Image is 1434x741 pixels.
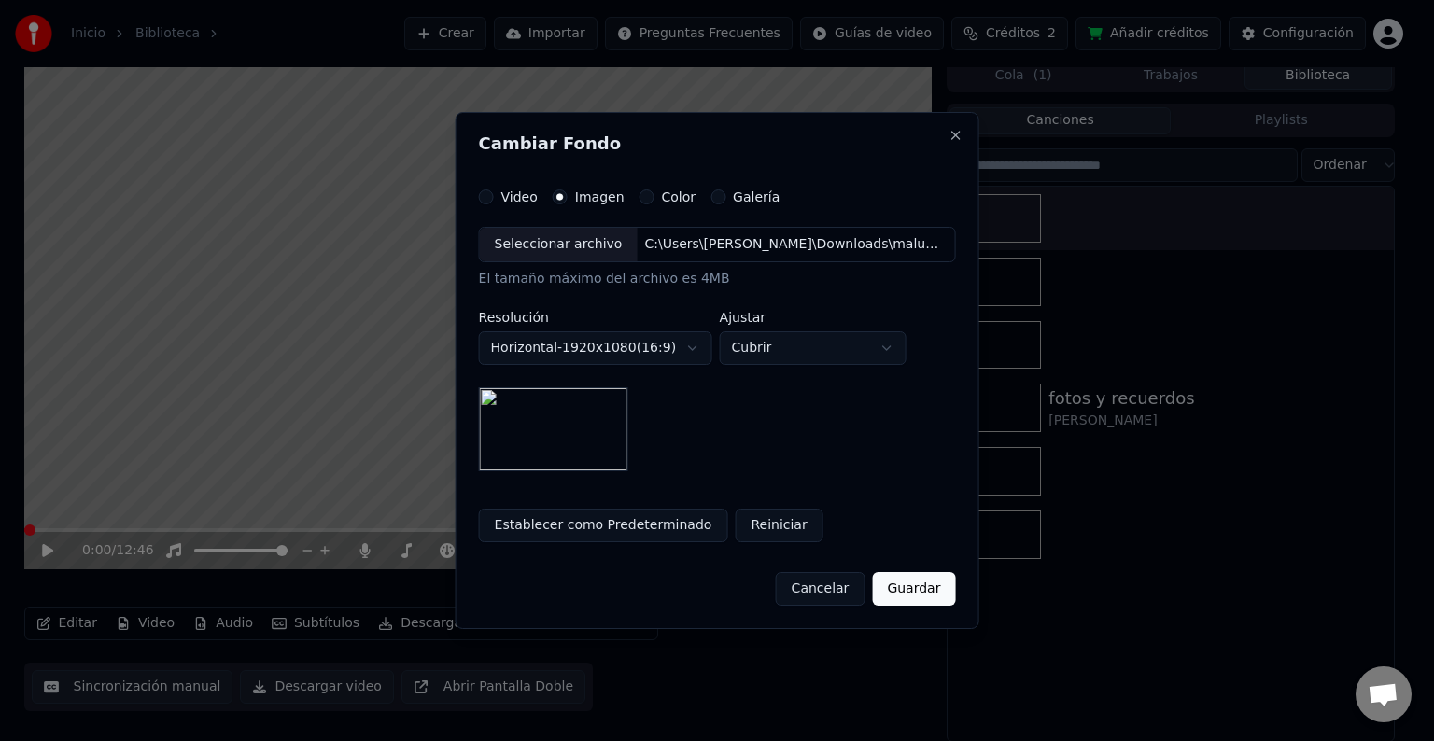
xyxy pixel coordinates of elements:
[637,235,954,254] div: C:\Users\[PERSON_NAME]\Downloads\malum pa extender (1).jpg
[479,311,712,324] label: Resolución
[575,190,625,203] label: Imagen
[720,311,907,324] label: Ajustar
[662,190,696,203] label: Color
[735,509,822,542] button: Reiniciar
[776,572,865,606] button: Cancelar
[479,270,956,288] div: El tamaño máximo del archivo es 4MB
[501,190,538,203] label: Video
[479,509,728,542] button: Establecer como Predeterminado
[872,572,955,606] button: Guardar
[479,135,956,152] h2: Cambiar Fondo
[480,228,638,261] div: Seleccionar archivo
[733,190,780,203] label: Galería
